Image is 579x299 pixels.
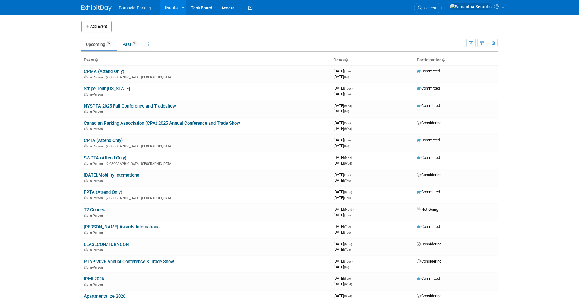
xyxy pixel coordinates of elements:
img: In-Person Event [84,127,88,130]
span: In-Person [89,179,105,183]
span: [DATE] [334,126,352,131]
a: Stripe Tour [US_STATE] [84,86,130,91]
img: Samantha Berardis [450,3,492,10]
span: (Tue) [344,70,351,73]
span: (Mon) [344,190,352,194]
span: [DATE] [334,178,351,183]
span: - [352,86,353,90]
span: (Wed) [344,162,352,165]
div: [GEOGRAPHIC_DATA], [GEOGRAPHIC_DATA] [84,74,329,79]
span: Committed [417,224,440,229]
a: CPTA (Attend Only) [84,138,123,143]
img: In-Person Event [84,93,88,96]
span: (Wed) [344,294,352,298]
span: In-Person [89,196,105,200]
span: Considering [417,259,441,263]
a: Past38 [118,39,143,50]
span: In-Person [89,75,105,79]
span: Not Going [417,207,438,212]
img: In-Person Event [84,196,88,199]
span: [DATE] [334,143,349,148]
span: (Tue) [344,225,351,228]
span: [DATE] [334,109,349,113]
span: - [352,259,353,263]
span: In-Person [89,231,105,235]
span: (Thu) [344,214,351,217]
span: Barnacle Parking [119,5,151,10]
span: [DATE] [334,259,353,263]
a: CPMA (Attend Only) [84,69,124,74]
img: ExhibitDay [81,5,112,11]
a: Canadian Parking Association (CPA) 2025 Annual Conference and Trade Show [84,121,240,126]
span: 17 [106,41,112,46]
span: [DATE] [334,276,353,281]
span: (Fri) [344,144,349,148]
a: FPTA (Attend Only) [84,190,122,195]
a: [DATE].Mobility International [84,172,141,178]
span: - [353,242,354,246]
a: NYSPTA 2025 Fall Conference and Tradeshow [84,103,176,109]
a: PTAP 2026 Annual Conference & Trade Show [84,259,174,264]
span: (Sun) [344,277,351,280]
span: - [353,155,354,160]
span: (Thu) [344,179,351,182]
a: LEASECON/TURNCON [84,242,129,247]
span: [DATE] [334,224,353,229]
span: In-Person [89,214,105,218]
span: [DATE] [334,242,354,246]
span: - [352,138,353,142]
span: [DATE] [334,74,349,79]
img: In-Person Event [84,231,88,234]
span: (Mon) [344,156,352,159]
img: In-Person Event [84,248,88,251]
span: - [352,276,353,281]
img: In-Person Event [84,162,88,165]
span: In-Person [89,144,105,148]
span: (Tue) [344,248,351,251]
span: Committed [417,103,440,108]
span: (Mon) [344,208,352,211]
span: - [353,207,354,212]
span: In-Person [89,127,105,131]
span: - [353,190,354,194]
img: In-Person Event [84,75,88,78]
span: (Wed) [344,283,352,286]
span: [DATE] [334,69,353,73]
span: (Tue) [344,139,351,142]
span: [DATE] [334,230,351,234]
a: Sort by Event Name [95,58,98,62]
span: [DATE] [334,138,353,142]
span: [DATE] [334,207,354,212]
span: Considering [417,242,441,246]
a: [PERSON_NAME] Awards International [84,224,161,230]
span: (Mon) [344,243,352,246]
a: Search [414,3,442,13]
div: [GEOGRAPHIC_DATA], [GEOGRAPHIC_DATA] [84,195,329,200]
span: Committed [417,190,440,194]
span: [DATE] [334,294,354,298]
span: (Fri) [344,75,349,79]
span: [DATE] [334,172,353,177]
span: - [353,294,354,298]
span: In-Person [89,110,105,114]
span: Committed [417,69,440,73]
a: T2 Connect [84,207,107,212]
img: In-Person Event [84,110,88,113]
img: In-Person Event [84,214,88,217]
span: [DATE] [334,92,351,96]
th: Participation [414,55,498,65]
span: (Tue) [344,87,351,90]
span: - [352,172,353,177]
th: Event [81,55,331,65]
span: [DATE] [334,161,352,165]
span: Considering [417,121,441,125]
span: (Fri) [344,110,349,113]
a: SWPTA (Attend Only) [84,155,126,161]
img: In-Person Event [84,283,88,286]
span: Committed [417,86,440,90]
span: - [352,69,353,73]
span: In-Person [89,248,105,252]
img: In-Person Event [84,144,88,147]
span: [DATE] [334,190,354,194]
span: In-Person [89,93,105,96]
